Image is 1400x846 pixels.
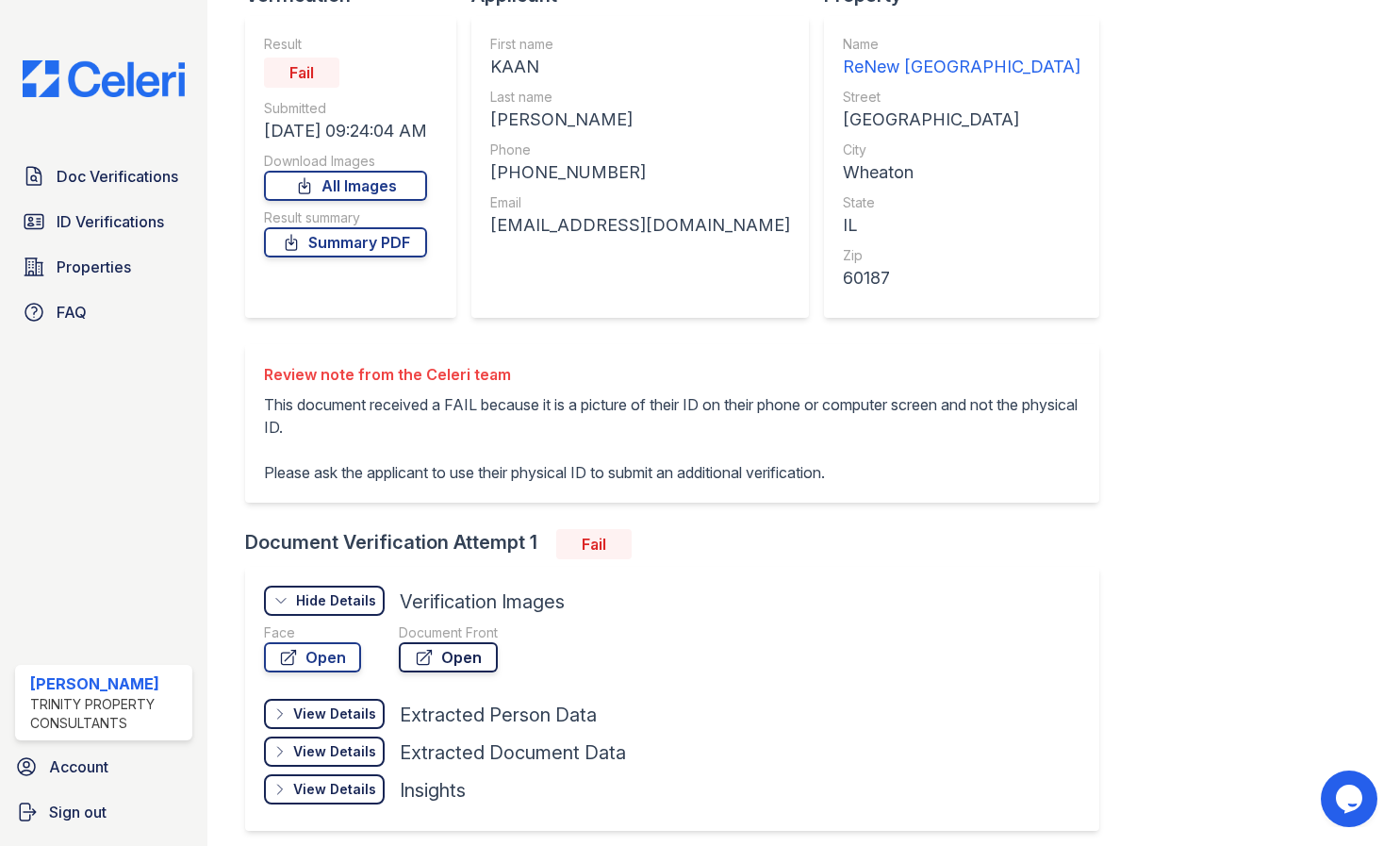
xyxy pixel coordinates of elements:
a: Open [399,642,498,672]
a: All Images [264,171,427,201]
img: CE_Logo_Blue-a8612792a0a2168367f1c8372b55b34899dd931a85d93a1a3d3e32e68fde9ad4.png [8,60,200,97]
div: [GEOGRAPHIC_DATA] [843,107,1080,133]
span: Properties [57,256,131,278]
div: Verification Images [400,589,565,615]
div: [PERSON_NAME] [490,107,790,133]
iframe: chat widget [1321,771,1381,827]
a: Doc Verifications [15,158,192,195]
span: Account [49,755,108,778]
div: Result summary [264,208,427,227]
div: Submitted [264,99,427,118]
div: Wheaton [843,159,1080,186]
div: [PERSON_NAME] [30,672,185,695]
a: Open [264,642,361,672]
div: IL [843,212,1080,239]
div: Phone [490,141,790,159]
div: Face [264,623,361,642]
div: Review note from the Celeri team [264,363,1080,386]
a: Name ReNew [GEOGRAPHIC_DATA] [843,35,1080,80]
div: Extracted Person Data [400,702,597,728]
div: Trinity Property Consultants [30,695,185,733]
span: Doc Verifications [57,165,178,188]
a: FAQ [15,293,192,331]
div: Last name [490,88,790,107]
div: KAAN [490,54,790,80]
p: This document received a FAIL because it is a picture of their ID on their phone or computer scre... [264,393,1080,484]
div: Fail [556,529,632,559]
div: Email [490,193,790,212]
div: Extracted Document Data [400,739,626,766]
div: View Details [293,742,376,761]
div: [EMAIL_ADDRESS][DOMAIN_NAME] [490,212,790,239]
div: Insights [400,777,466,804]
div: [PHONE_NUMBER] [490,159,790,186]
span: ID Verifications [57,210,164,233]
div: Name [843,35,1080,54]
span: Sign out [49,801,107,823]
a: Summary PDF [264,227,427,257]
div: Document Verification Attempt 1 [245,529,1114,559]
span: FAQ [57,301,87,323]
div: [DATE] 09:24:04 AM [264,118,427,144]
a: Properties [15,248,192,286]
div: City [843,141,1080,159]
div: Street [843,88,1080,107]
div: Hide Details [296,591,376,610]
div: Zip [843,246,1080,265]
div: ReNew [GEOGRAPHIC_DATA] [843,54,1080,80]
a: ID Verifications [15,203,192,241]
div: View Details [293,780,376,799]
a: Sign out [8,793,200,831]
div: State [843,193,1080,212]
div: Result [264,35,427,54]
div: 60187 [843,265,1080,291]
div: Fail [264,58,339,88]
div: Document Front [399,623,498,642]
div: Download Images [264,152,427,171]
div: View Details [293,705,376,723]
a: Account [8,748,200,786]
div: First name [490,35,790,54]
